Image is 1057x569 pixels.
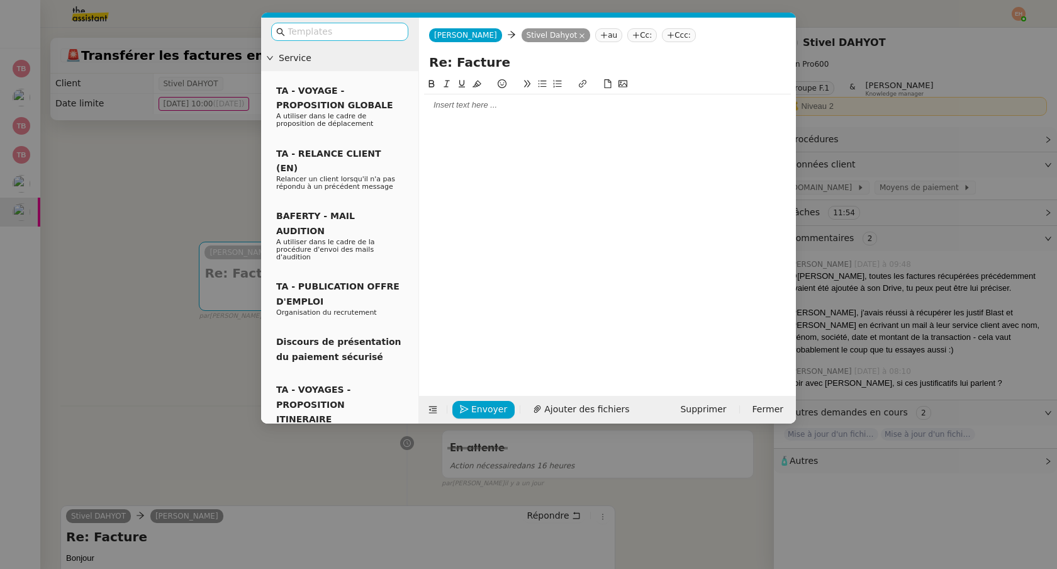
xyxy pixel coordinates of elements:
nz-tag: Cc: [627,28,657,42]
span: TA - VOYAGE - PROPOSITION GLOBALE [276,86,393,110]
span: A utiliser dans le cadre de la procédure d'envoi des mails d'audition [276,238,375,261]
div: Service [261,46,418,70]
span: Envoyer [471,402,507,417]
span: TA - VOYAGES - PROPOSITION ITINERAIRE [276,385,350,424]
span: Service [279,51,413,65]
nz-tag: au [595,28,622,42]
span: Ajouter des fichiers [544,402,629,417]
span: A utiliser dans le cadre de proposition de déplacement [276,112,373,128]
span: TA - PUBLICATION OFFRE D'EMPLOI [276,281,400,306]
nz-tag: Ccc: [662,28,696,42]
input: Templates [288,25,401,39]
span: Discours de présentation du paiement sécurisé [276,337,401,361]
nz-tag: Stivel Dahyot [522,28,591,42]
span: TA - RELANCE CLIENT (EN) [276,149,381,173]
button: Envoyer [452,401,515,419]
span: Fermer [752,402,783,417]
button: Supprimer [673,401,734,419]
span: BAFERTY - MAIL AUDITION [276,211,355,235]
span: Organisation du recrutement [276,308,377,317]
input: Subject [429,53,786,72]
span: [PERSON_NAME] [434,31,497,40]
button: Fermer [745,401,791,419]
button: Ajouter des fichiers [525,401,637,419]
span: Supprimer [680,402,726,417]
span: Relancer un client lorsqu'il n'a pas répondu à un précédent message [276,175,395,191]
